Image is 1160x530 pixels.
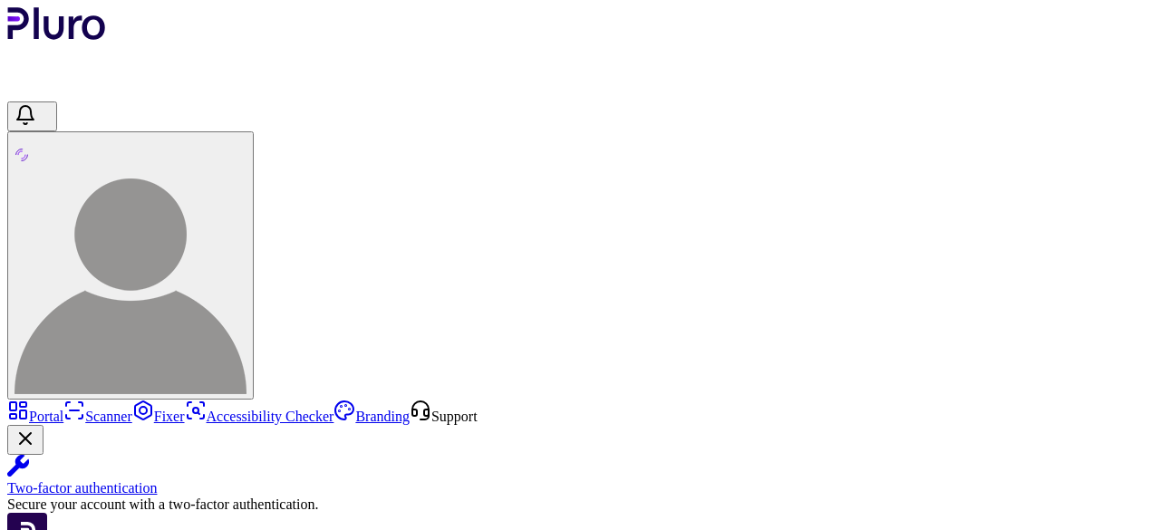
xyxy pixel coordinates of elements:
[7,480,1153,496] div: Two-factor authentication
[333,409,410,424] a: Branding
[7,455,1153,496] a: Two-factor authentication
[7,131,254,400] button: פרקין עדי
[185,409,334,424] a: Accessibility Checker
[132,409,185,424] a: Fixer
[7,496,1153,513] div: Secure your account with a two-factor authentication.
[7,101,57,131] button: Open notifications, you have 409 new notifications
[14,162,246,394] img: פרקין עדי
[7,409,63,424] a: Portal
[7,425,43,455] button: Close Two-factor authentication notification
[410,409,478,424] a: Open Support screen
[63,409,132,424] a: Scanner
[7,27,106,43] a: Logo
